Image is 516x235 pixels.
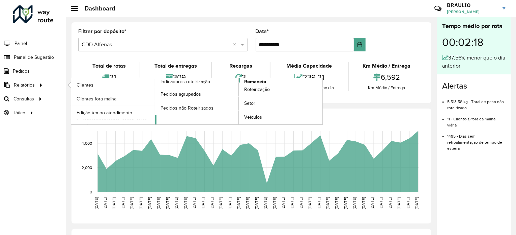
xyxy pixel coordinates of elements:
text: [DATE] [254,197,259,209]
span: Painel [15,40,27,47]
div: Total de entregas [142,62,209,70]
text: [DATE] [183,197,188,209]
text: 0 [90,190,92,194]
a: Romaneio [155,78,323,124]
span: Clear all [233,41,239,49]
text: [DATE] [272,197,277,209]
label: Filtrar por depósito [78,27,126,36]
li: 11 - Cliente(s) fora da malha viária [447,111,506,128]
span: Pedidos [13,68,30,75]
span: Romaneio [244,78,266,85]
div: 3 [213,70,268,85]
span: Indicadores roteirização [161,78,210,85]
a: Pedidos não Roteirizados [155,101,239,115]
text: [DATE] [156,197,161,209]
text: [DATE] [246,197,250,209]
span: Edição tempo atendimento [77,109,132,116]
text: [DATE] [192,197,196,209]
span: Clientes [77,81,93,89]
a: Roteirização [239,83,322,96]
text: [DATE] [219,197,223,209]
text: [DATE] [361,197,366,209]
text: [DATE] [397,197,401,209]
span: Consultas [13,95,34,102]
div: Km Médio / Entrega [350,85,423,91]
text: [DATE] [335,197,339,209]
a: Setor [239,97,322,110]
h2: Dashboard [78,5,115,12]
text: [DATE] [228,197,232,209]
li: 5.513,58 kg - Total de peso não roteirizado [447,94,506,111]
text: [DATE] [281,197,285,209]
a: Clientes fora malha [71,92,155,105]
text: [DATE] [352,197,356,209]
text: [DATE] [388,197,392,209]
text: [DATE] [210,197,214,209]
text: [DATE] [406,197,410,209]
h3: BRAULIO [447,2,497,8]
text: [DATE] [130,197,134,209]
text: [DATE] [201,197,205,209]
div: 239,21 [272,70,346,85]
text: [DATE] [139,197,143,209]
span: Clientes fora malha [77,95,116,102]
div: Média Capacidade [272,62,346,70]
span: Tático [13,109,25,116]
label: Data [256,27,269,36]
a: Indicadores roteirização [71,78,239,124]
div: 37,56% menor que o dia anterior [442,54,506,70]
div: 309 [142,70,209,85]
span: Roteirização [244,86,270,93]
div: Tempo médio por rota [442,22,506,31]
text: [DATE] [343,197,348,209]
text: [DATE] [414,197,419,209]
span: Pedidos agrupados [161,91,201,98]
text: [DATE] [94,197,98,209]
text: [DATE] [370,197,374,209]
div: Km Médio / Entrega [350,62,423,70]
text: [DATE] [263,197,267,209]
div: 6,592 [350,70,423,85]
button: Choose Date [354,38,366,51]
text: [DATE] [317,197,321,209]
text: [DATE] [174,197,178,209]
text: [DATE] [379,197,383,209]
text: [DATE] [308,197,312,209]
span: Veículos [244,114,262,121]
text: [DATE] [325,197,330,209]
span: Relatórios [14,81,35,89]
text: [DATE] [290,197,294,209]
li: 1495 - Dias sem retroalimentação de tempo de espera [447,128,506,151]
div: Total de rotas [80,62,138,70]
text: 2,000 [82,165,92,170]
text: [DATE] [299,197,303,209]
a: Edição tempo atendimento [71,106,155,119]
text: [DATE] [165,197,170,209]
text: [DATE] [103,197,107,209]
div: Recargas [213,62,268,70]
text: [DATE] [147,197,152,209]
div: 00:02:18 [442,31,506,54]
text: 4,000 [82,141,92,145]
span: Painel de Sugestão [14,54,54,61]
h4: Alertas [442,81,506,91]
span: Setor [244,100,255,107]
text: [DATE] [112,197,116,209]
a: Veículos [239,111,322,124]
a: Contato Rápido [431,1,445,16]
text: [DATE] [121,197,125,209]
a: Pedidos agrupados [155,87,239,101]
text: [DATE] [236,197,241,209]
span: Pedidos não Roteirizados [161,104,214,112]
span: [PERSON_NAME] [447,9,497,15]
a: Clientes [71,78,155,92]
div: 21 [80,70,138,85]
